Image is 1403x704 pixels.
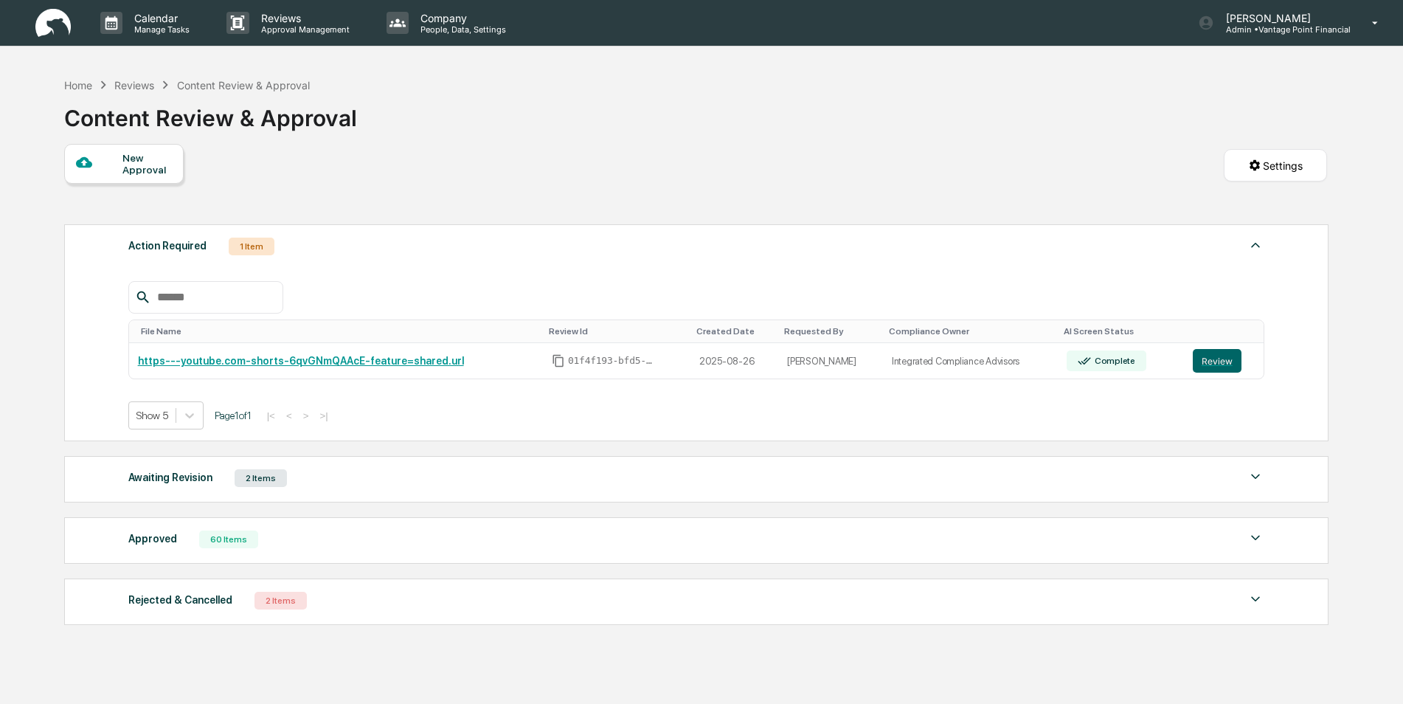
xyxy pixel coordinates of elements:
div: Approved [128,529,177,548]
span: 01f4f193-bfd5-462c-a497-4c1c2ce0b602 [568,355,657,367]
button: >| [315,410,332,422]
img: caret [1247,468,1264,486]
div: 60 Items [199,531,258,548]
div: Toggle SortBy [784,326,877,337]
p: Admin • Vantage Point Financial [1214,24,1351,35]
p: Manage Tasks [122,24,197,35]
div: Toggle SortBy [1196,326,1258,337]
p: [PERSON_NAME] [1214,12,1351,24]
p: Company [409,12,513,24]
div: Content Review & Approval [177,79,310,92]
button: Settings [1224,149,1327,182]
a: https---youtube.com-shorts-6qvGNmQAAcE-feature=shared.url [138,355,464,367]
td: 2025-08-26 [690,343,778,379]
img: logo [35,9,71,38]
div: Complete [1092,356,1135,366]
div: Toggle SortBy [549,326,685,337]
div: Toggle SortBy [889,326,1053,337]
div: 2 Items [254,592,307,610]
div: Toggle SortBy [1064,326,1177,337]
p: Approval Management [249,24,357,35]
div: Toggle SortBy [141,326,537,337]
div: Awaiting Revision [128,468,212,487]
div: Action Required [128,236,207,255]
img: caret [1247,590,1264,608]
a: Review [1193,349,1255,373]
div: Reviews [114,79,154,92]
div: Home [64,79,92,92]
button: Review [1193,349,1241,373]
span: Copy Id [552,354,565,367]
div: Content Review & Approval [64,93,357,131]
td: Integrated Compliance Advisors [883,343,1059,379]
div: Rejected & Cancelled [128,590,232,610]
img: caret [1247,529,1264,547]
button: |< [263,410,280,422]
div: Toggle SortBy [696,326,772,337]
button: > [299,410,313,422]
span: Page 1 of 1 [215,410,252,421]
div: New Approval [122,152,172,176]
img: caret [1247,236,1264,254]
td: [PERSON_NAME] [778,343,883,379]
div: 1 Item [229,238,274,255]
p: People, Data, Settings [409,24,513,35]
div: 2 Items [235,469,287,487]
p: Calendar [122,12,197,24]
p: Reviews [249,12,357,24]
button: < [282,410,297,422]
